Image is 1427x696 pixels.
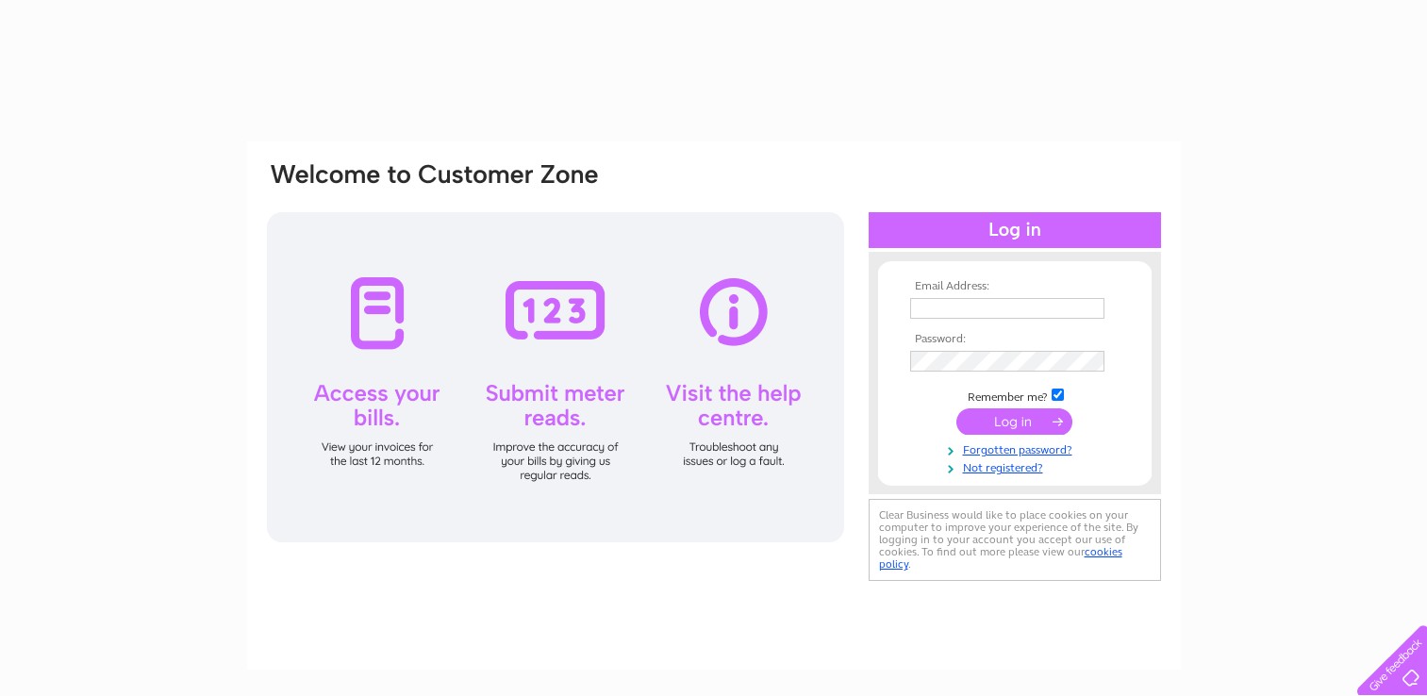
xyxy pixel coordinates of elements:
div: Clear Business would like to place cookies on your computer to improve your experience of the sit... [869,499,1161,581]
th: Password: [905,333,1124,346]
a: cookies policy [879,545,1122,571]
td: Remember me? [905,386,1124,405]
input: Submit [956,408,1072,435]
a: Forgotten password? [910,439,1124,457]
th: Email Address: [905,280,1124,293]
a: Not registered? [910,457,1124,475]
